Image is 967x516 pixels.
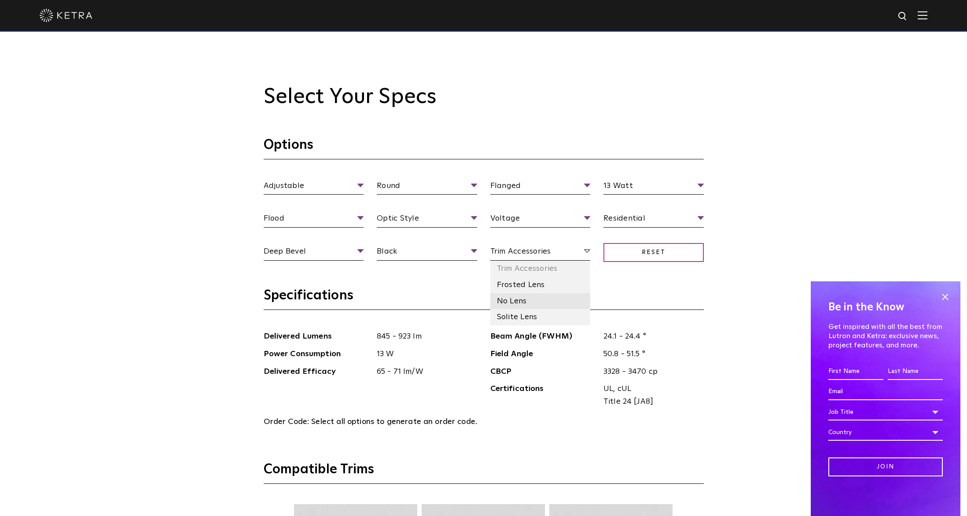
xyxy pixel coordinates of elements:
span: 13 W [370,348,477,361]
img: ketra-logo-2019-white [40,9,92,22]
input: First Name [828,363,883,380]
span: Order Code: [264,418,309,426]
span: Residential [603,212,704,228]
img: search icon [897,11,908,22]
li: No Lens [490,293,591,310]
span: 65 - 71 lm/W [370,365,477,378]
span: CBCP [490,365,597,378]
div: Country [828,424,943,441]
input: Last Name [888,363,943,380]
span: 24.1 - 24.4 ° [597,330,704,343]
h3: Specifications [264,287,704,310]
span: 50.8 - 51.5 ° [597,348,704,361]
span: Optic Style [377,212,477,228]
span: Adjustable [264,180,364,195]
span: Reset [603,243,704,262]
span: Certifications [490,383,597,408]
span: 845 - 923 lm [370,330,477,343]
li: Frosted Lens [490,277,591,293]
span: 13 Watt [603,180,704,195]
h4: Be in the Know [828,299,943,316]
li: Solite Lens [490,309,591,325]
span: Flanged [490,180,591,195]
span: Flood [264,212,364,228]
div: Job Title [828,404,943,420]
span: Select all options to generate an order code. [311,418,477,426]
h3: Options [264,136,704,159]
p: Get inspired with all the best from Lutron and Ketra: exclusive news, project features, and more. [828,322,943,350]
span: Delivered Lumens [264,330,371,343]
span: UL, cUL [603,383,697,395]
span: 3328 - 3470 cp [597,365,704,378]
span: Title 24 [JA8] [603,395,697,408]
span: Voltage [490,212,591,228]
span: Black [377,245,477,261]
h3: Compatible Trims [264,461,704,484]
span: Field Angle [490,348,597,361]
li: Trim Accessories [490,261,591,277]
img: Hamburger%20Nav.svg [918,11,927,19]
h2: Select Your Specs [264,85,704,110]
input: Email [828,383,943,400]
span: Power Consumption [264,348,371,361]
span: Deep Bevel [264,245,364,261]
span: Beam Angle (FWHM) [490,330,597,343]
span: Round [377,180,477,195]
input: Join [828,457,943,476]
span: Delivered Efficacy [264,365,371,378]
span: Trim Accessories [490,245,591,261]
